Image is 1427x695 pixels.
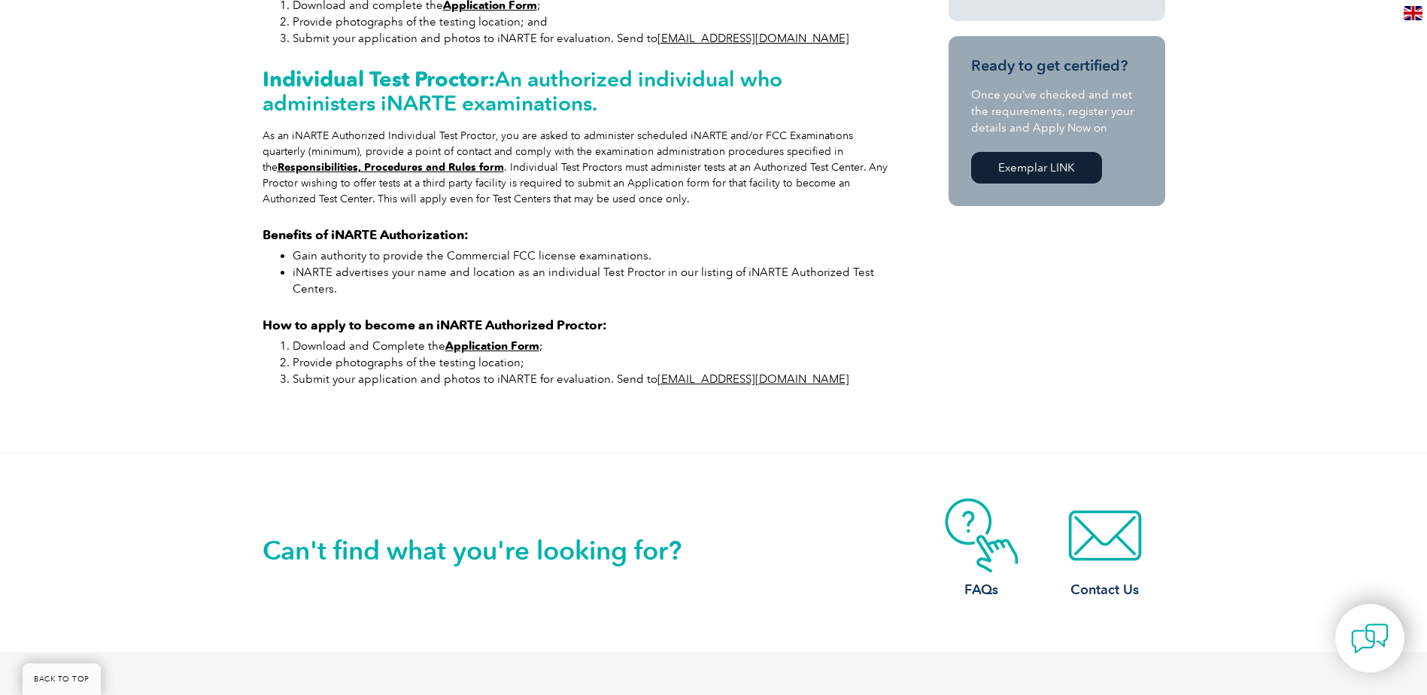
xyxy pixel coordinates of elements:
strong: How to apply to become an iNARTE Authorized Proctor: [263,317,607,332]
li: Gain authority to provide the Commercial FCC license examinations. [293,247,894,264]
div: As an iNARTE Authorized Individual Test Proctor, you are asked to administer scheduled iNARTE and... [263,128,894,207]
img: contact-chat.png [1351,620,1389,657]
h3: FAQs [921,581,1042,599]
li: Provide photographs of the testing location; [293,354,894,371]
a: [EMAIL_ADDRESS][DOMAIN_NAME] [657,32,849,45]
h3: Ready to get certified? [971,56,1143,75]
a: [EMAIL_ADDRESS][DOMAIN_NAME] [657,372,849,386]
h2: An authorized individual who administers iNARTE examinations. [263,67,894,115]
a: FAQs [921,498,1042,599]
li: Download and Complete the ; [293,338,894,354]
a: Application Form [445,339,539,353]
a: Exemplar LINK [971,152,1102,184]
li: Submit your application and photos to iNARTE for evaluation. Send to [293,371,894,387]
img: en [1404,6,1422,20]
a: Responsibilities, Procedures and Rules form [278,161,504,174]
h2: Can't find what you're looking for? [263,539,714,563]
li: Submit your application and photos to iNARTE for evaluation. Send to [293,30,894,47]
strong: Individual Test Proctor: [263,66,495,92]
img: contact-email.webp [1045,498,1165,573]
li: Provide photographs of the testing location; and [293,14,894,30]
a: Contact Us [1045,498,1165,599]
li: iNARTE advertises your name and location as an individual Test Proctor in our listing of iNARTE A... [293,264,894,297]
p: Once you’ve checked and met the requirements, register your details and Apply Now on [971,86,1143,136]
img: contact-faq.webp [921,498,1042,573]
a: BACK TO TOP [23,663,101,695]
h3: Contact Us [1045,581,1165,599]
strong: Benefits of iNARTE Authorization: [263,227,469,242]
